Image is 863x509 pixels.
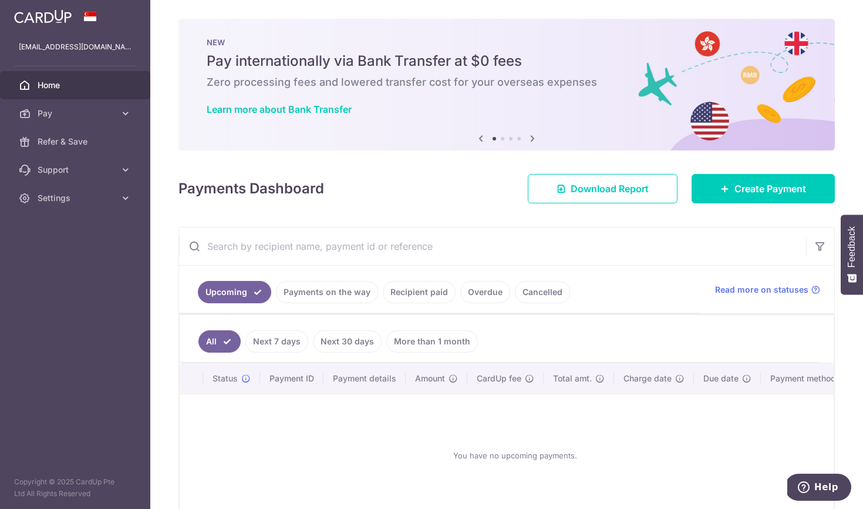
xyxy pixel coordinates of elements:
div: You have no upcoming payments. [194,404,836,507]
span: Charge date [623,373,672,384]
a: More than 1 month [386,330,478,353]
span: Total amt. [553,373,592,384]
th: Payment method [761,363,850,394]
span: Create Payment [734,182,806,196]
iframe: Opens a widget where you can find more information [787,474,851,503]
a: Cancelled [515,281,570,303]
h5: Pay internationally via Bank Transfer at $0 fees [207,52,807,71]
input: Search by recipient name, payment id or reference [179,227,806,265]
p: NEW [207,38,807,47]
span: Support [38,164,115,176]
a: All [198,330,241,353]
span: Refer & Save [38,136,115,148]
a: Next 30 days [313,330,382,353]
span: Feedback [847,226,857,267]
span: Download Report [571,182,649,196]
a: Overdue [460,281,510,303]
button: Feedback - Show survey [841,215,863,294]
span: Pay [38,108,115,119]
a: Read more on statuses [715,284,820,296]
span: Amount [415,373,445,384]
span: CardUp fee [477,373,521,384]
h6: Zero processing fees and lowered transfer cost for your overseas expenses [207,75,807,89]
p: [EMAIL_ADDRESS][DOMAIN_NAME] [19,41,132,53]
a: Recipient paid [383,281,456,303]
img: Bank transfer banner [178,19,835,150]
span: Home [38,79,115,91]
a: Next 7 days [245,330,308,353]
img: CardUp [14,9,72,24]
h4: Payments Dashboard [178,178,324,199]
span: Due date [703,373,739,384]
a: Learn more about Bank Transfer [207,103,352,115]
a: Create Payment [692,174,835,203]
a: Payments on the way [276,281,378,303]
span: Settings [38,192,115,204]
span: Status [213,373,238,384]
a: Upcoming [198,281,271,303]
th: Payment details [323,363,406,394]
span: Read more on statuses [715,284,808,296]
a: Download Report [528,174,677,203]
th: Payment ID [260,363,323,394]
